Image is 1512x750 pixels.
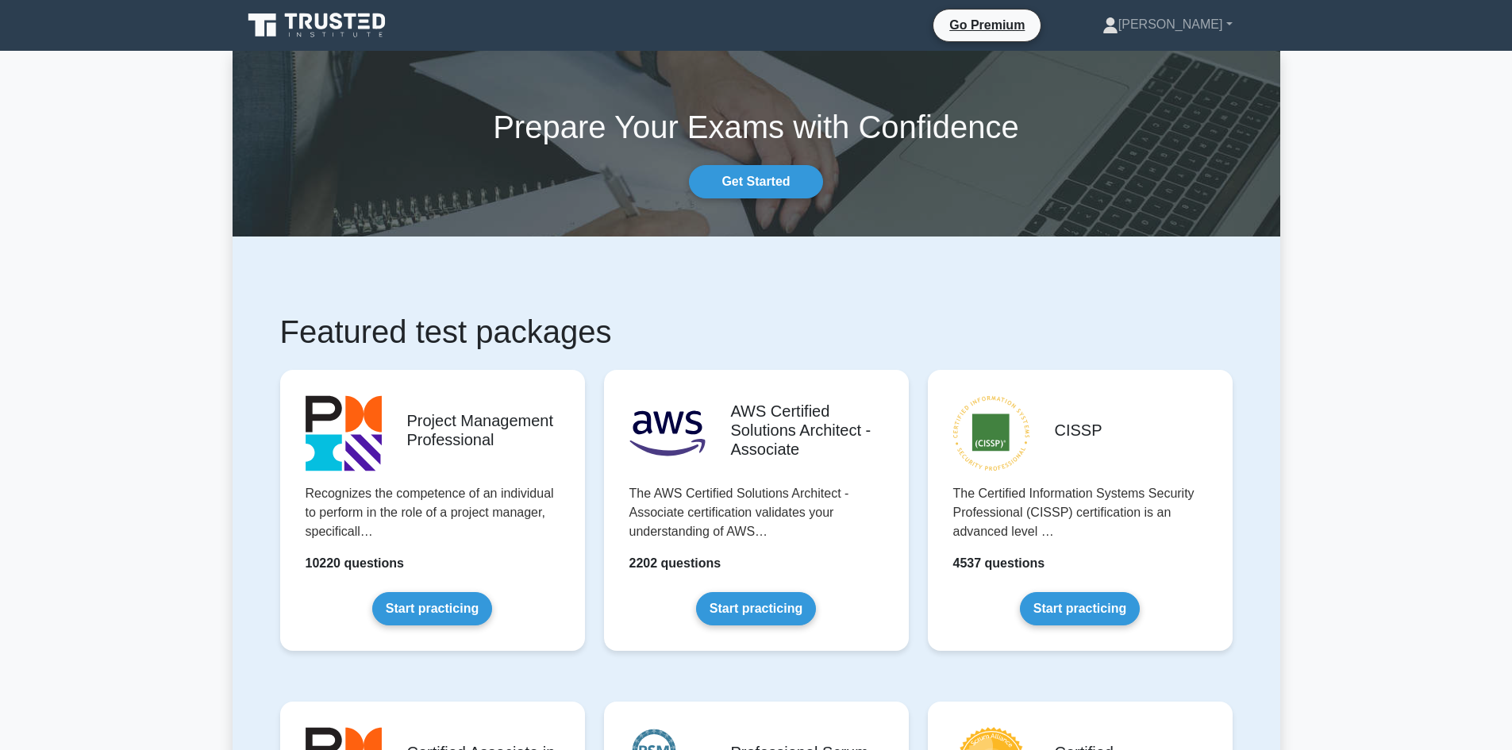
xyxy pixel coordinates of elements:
[372,592,492,625] a: Start practicing
[1064,9,1271,40] a: [PERSON_NAME]
[233,108,1280,146] h1: Prepare Your Exams with Confidence
[689,165,822,198] a: Get Started
[280,313,1233,351] h1: Featured test packages
[1020,592,1140,625] a: Start practicing
[940,15,1034,35] a: Go Premium
[696,592,816,625] a: Start practicing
